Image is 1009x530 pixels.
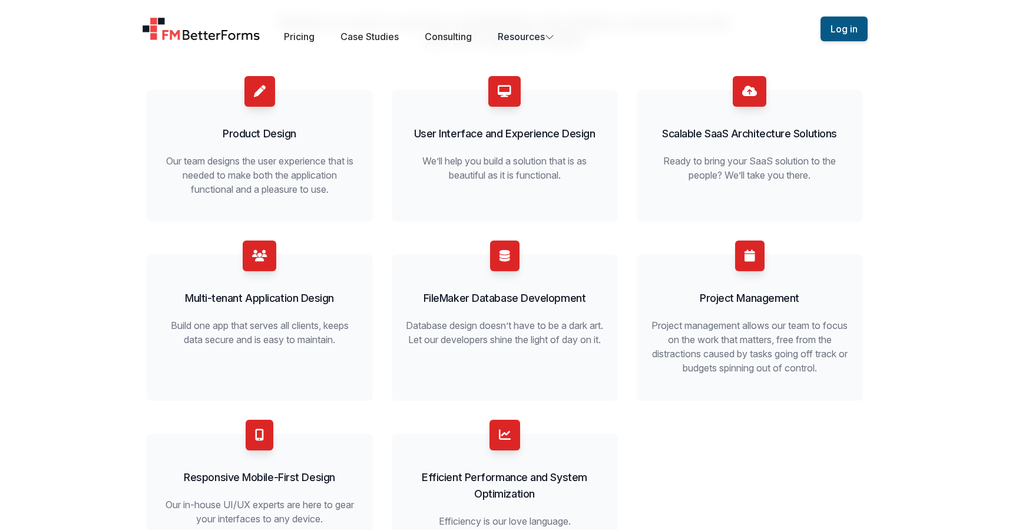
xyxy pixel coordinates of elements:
p: Our in-house UI/UX experts are here to gear your interfaces to any device. [161,498,359,526]
a: Pricing [284,31,315,42]
p: Build one app that serves all clients, keeps data secure and is easy to maintain. [161,318,359,347]
a: Consulting [425,31,472,42]
h3: Project Management [651,290,849,307]
h3: FileMaker Database Development [406,290,604,307]
h3: Product Design [161,126,359,142]
a: Case Studies [340,31,399,42]
p: We’ll help you build a solution that is as beautiful as it is functional. [406,154,604,182]
p: Efficiency is our love language. [406,514,604,528]
h3: Scalable SaaS Architecture Solutions [651,126,849,142]
h3: User Interface and Experience Design [406,126,604,142]
p: Ready to bring your SaaS solution to the people? We’ll take you there. [651,154,849,182]
h3: Responsive Mobile-First Design [161,469,359,486]
h3: Efficient Performance and System Optimization [406,469,604,502]
p: Project management allows our team to focus on the work that matters, free from the distractions ... [651,318,849,375]
h3: Multi-tenant Application Design [161,290,359,307]
p: Our team designs the user experience that is needed to make both the application functional and a... [161,154,359,196]
p: Database design doesn’t have to be a dark art. Let our developers shine the light of day on it. [406,318,604,347]
nav: Global [128,14,882,44]
button: Resources [498,29,554,44]
a: Home [142,17,261,41]
button: Log in [821,17,868,41]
